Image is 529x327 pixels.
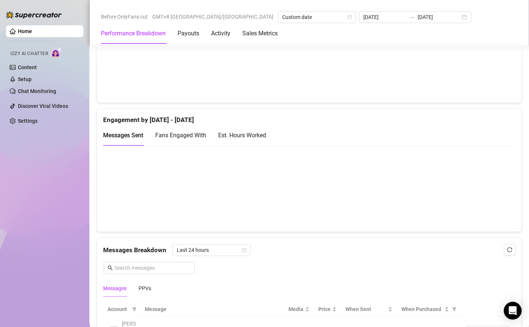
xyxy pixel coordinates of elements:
[318,305,331,313] span: Price
[284,302,314,317] th: Media
[314,302,341,317] th: Price
[131,304,138,315] span: filter
[103,284,127,292] div: Messages
[18,103,68,109] a: Discover Viral Videos
[18,64,37,70] a: Content
[397,302,460,317] th: When Purchased
[177,244,246,256] span: Last 24 hours
[341,302,397,317] th: When Sent
[114,264,190,272] input: Search messages
[18,118,38,124] a: Settings
[132,307,137,311] span: filter
[409,14,415,20] span: swap-right
[347,15,352,19] span: calendar
[108,265,113,270] span: search
[450,304,458,315] span: filter
[178,29,199,38] div: Payouts
[108,305,129,313] span: Account
[242,248,246,252] span: calendar
[140,302,284,317] th: Message
[418,13,460,21] input: End date
[101,11,148,22] span: Before OnlyFans cut
[103,244,515,256] div: Messages Breakdown
[6,11,62,19] img: logo-BBDzfeDw.svg
[18,88,56,94] a: Chat Monitoring
[507,247,512,252] span: reload
[138,284,151,292] div: PPVs
[10,50,48,57] span: Izzy AI Chatter
[218,131,266,140] div: Est. Hours Worked
[101,29,166,38] div: Performance Breakdown
[282,12,351,23] span: Custom date
[152,11,273,22] span: GMT+8 [GEOGRAPHIC_DATA]/[GEOGRAPHIC_DATA]
[504,302,522,320] div: Open Intercom Messenger
[401,305,443,313] span: When Purchased
[51,47,63,58] img: AI Chatter
[211,29,230,38] div: Activity
[18,28,32,34] a: Home
[103,132,143,139] span: Messages Sent
[409,14,415,20] span: to
[452,307,456,311] span: filter
[103,109,515,125] div: Engagement by [DATE] - [DATE]
[345,305,386,313] span: When Sent
[18,76,32,82] a: Setup
[289,305,303,313] span: Media
[242,29,278,38] div: Sales Metrics
[363,13,406,21] input: Start date
[155,132,206,139] span: Fans Engaged With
